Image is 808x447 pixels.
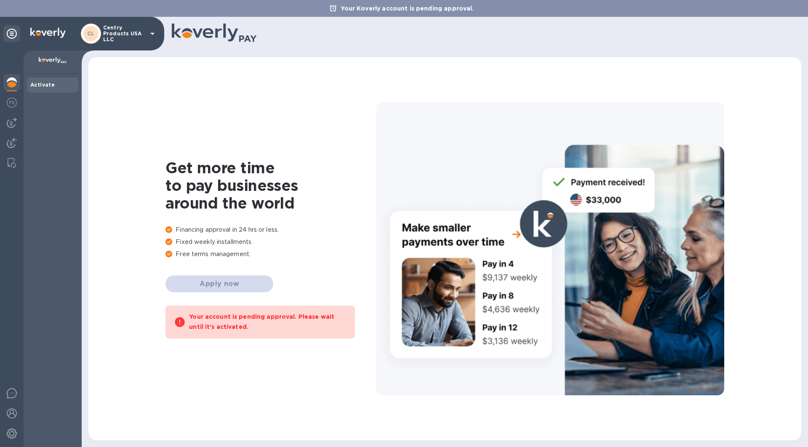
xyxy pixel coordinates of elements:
img: Logo [30,28,66,38]
b: Activate [30,82,55,88]
p: Your Koverly account is pending approval. [336,4,478,13]
p: Financing approval in 24 hrs or less. [165,225,376,234]
div: Unpin categories [3,25,20,42]
h1: Get more time to pay businesses around the world [165,159,376,212]
p: Centry Products USA LLC [103,25,145,42]
b: Your account is pending approval. Please wait until it’s activated. [189,313,334,330]
p: Free terms management. [165,250,376,259]
b: CL [87,30,95,37]
p: Fixed weekly installments. [165,238,376,246]
img: Foreign exchange [7,98,17,108]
